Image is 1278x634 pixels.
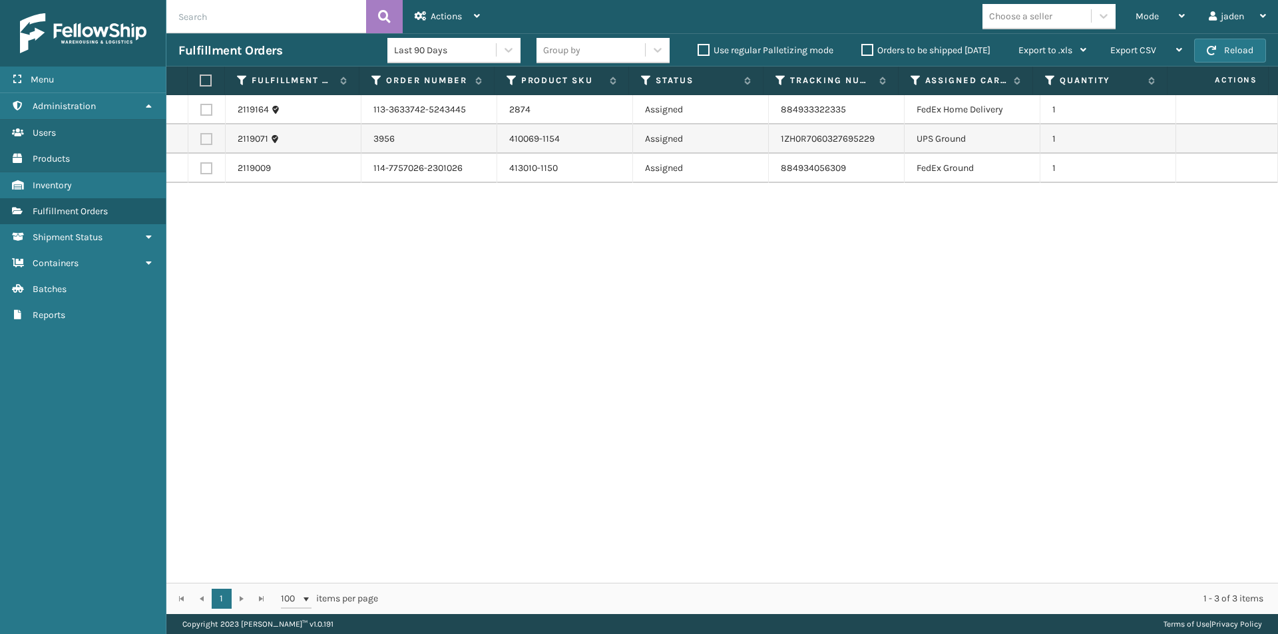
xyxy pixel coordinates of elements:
a: 884933322335 [781,104,846,115]
span: Mode [1136,11,1159,22]
td: Assigned [633,95,769,124]
span: Reports [33,309,65,321]
td: 1 [1040,124,1176,154]
span: 100 [281,592,301,605]
span: Actions [1171,69,1265,91]
span: Products [33,153,70,164]
td: UPS Ground [905,124,1040,154]
span: Containers [33,257,79,269]
label: Fulfillment Order Id [252,75,333,86]
h3: Fulfillment Orders [178,43,282,59]
img: logo [20,13,146,53]
a: 2874 [509,104,531,115]
span: Fulfillment Orders [33,206,108,217]
td: 1 [1040,154,1176,183]
span: Administration [33,100,96,112]
a: 413010-1150 [509,162,558,174]
label: Tracking Number [790,75,872,86]
span: Users [33,127,56,138]
a: 1 [212,589,232,609]
p: Copyright 2023 [PERSON_NAME]™ v 1.0.191 [182,614,333,634]
label: Orders to be shipped [DATE] [861,45,990,56]
td: FedEx Home Delivery [905,95,1040,124]
td: 1 [1040,95,1176,124]
span: Export CSV [1110,45,1156,56]
label: Status [656,75,738,86]
span: Export to .xls [1018,45,1072,56]
td: Assigned [633,124,769,154]
td: 113-3633742-5243445 [361,95,497,124]
a: 884934056309 [781,162,846,174]
td: 3956 [361,124,497,154]
div: Choose a seller [989,9,1052,23]
td: FedEx Ground [905,154,1040,183]
div: 1 - 3 of 3 items [397,592,1263,605]
span: items per page [281,589,378,609]
button: Reload [1194,39,1266,63]
label: Order Number [386,75,468,86]
a: 1ZH0R7060327695229 [781,133,875,144]
span: Batches [33,283,67,295]
label: Quantity [1060,75,1142,86]
label: Assigned Carrier Service [925,75,1007,86]
a: 2119164 [238,103,269,116]
a: Terms of Use [1164,619,1209,629]
span: Menu [31,74,54,85]
a: 2119071 [238,132,268,146]
a: Privacy Policy [1211,619,1262,629]
label: Product SKU [521,75,603,86]
a: 2119009 [238,162,271,175]
label: Use regular Palletizing mode [698,45,833,56]
td: 114-7757026-2301026 [361,154,497,183]
div: Group by [543,43,580,57]
td: Assigned [633,154,769,183]
span: Actions [431,11,462,22]
span: Shipment Status [33,232,103,243]
div: Last 90 Days [394,43,497,57]
span: Inventory [33,180,72,191]
div: | [1164,614,1262,634]
a: 410069-1154 [509,133,560,144]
